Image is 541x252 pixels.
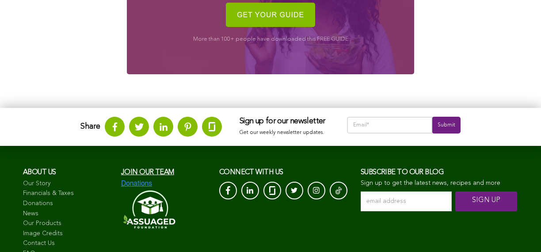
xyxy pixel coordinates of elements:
[23,189,112,198] a: Financials & Taxes
[497,210,541,252] iframe: Chat Widget
[361,191,452,211] input: email address
[219,169,283,176] span: CONNECT with us
[23,229,112,238] a: Image Credits
[80,122,100,130] strong: Share
[269,186,275,195] img: glassdoor_White
[240,117,329,126] h3: Sign up for our newsletter
[455,191,517,211] input: SIGN UP
[145,36,396,43] p: More than 100+ people have downloaded this FREE GUIDE
[361,179,518,187] p: Sign up to get the latest news, recipes and more
[240,128,329,138] p: Get our weekly newsletter updates.
[361,168,518,177] h3: Subscribe to our blog
[335,186,342,195] img: Tik-Tok-Icon
[23,179,112,188] a: Our Story
[121,169,174,176] a: Join our team
[432,117,461,134] input: Submit
[23,239,112,248] a: Contact Us
[121,187,176,231] img: Assuaged-Foundation-Logo-White
[121,179,152,187] img: Donations
[23,169,56,176] span: About us
[23,219,112,228] a: Our Products
[23,210,112,218] a: News
[209,122,215,131] img: glassdoor.svg
[347,117,432,134] input: Email*
[23,199,112,208] a: Donations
